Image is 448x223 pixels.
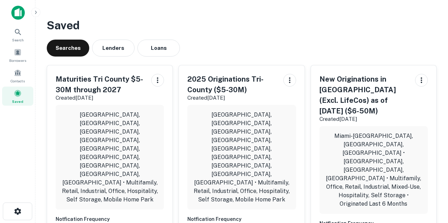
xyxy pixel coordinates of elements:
p: Miami-[GEOGRAPHIC_DATA], [GEOGRAPHIC_DATA], [GEOGRAPHIC_DATA] • [GEOGRAPHIC_DATA], [GEOGRAPHIC_DA... [325,132,422,208]
button: Searches [47,40,89,57]
img: capitalize-icon.png [11,6,25,20]
h5: New Originations in [GEOGRAPHIC_DATA] (Excl. LifeCos) as of [DATE] ($6-50M) [319,74,409,116]
a: Search [2,25,33,44]
a: Borrowers [2,46,33,65]
a: Saved [2,87,33,106]
h6: Notfication Frequency [187,215,296,223]
span: Saved [12,99,23,104]
span: Contacts [11,78,25,84]
span: Borrowers [9,58,26,63]
h6: Notfication Frequency [56,215,164,223]
p: Created [DATE] [56,94,146,102]
a: Contacts [2,66,33,85]
p: Created [DATE] [319,115,409,123]
button: Lenders [92,40,135,57]
p: [GEOGRAPHIC_DATA], [GEOGRAPHIC_DATA], [GEOGRAPHIC_DATA], [GEOGRAPHIC_DATA], [GEOGRAPHIC_DATA], [G... [193,111,290,204]
h5: 2025 Originations Tri-County ($5-30M) [187,74,277,95]
p: [GEOGRAPHIC_DATA], [GEOGRAPHIC_DATA], [GEOGRAPHIC_DATA], [GEOGRAPHIC_DATA], [GEOGRAPHIC_DATA], [G... [61,111,158,204]
p: Created [DATE] [187,94,277,102]
h3: Saved [47,17,437,34]
button: Loans [137,40,180,57]
h5: Maturities Tri County $5-30M through 2027 [56,74,146,95]
span: Search [12,37,24,43]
